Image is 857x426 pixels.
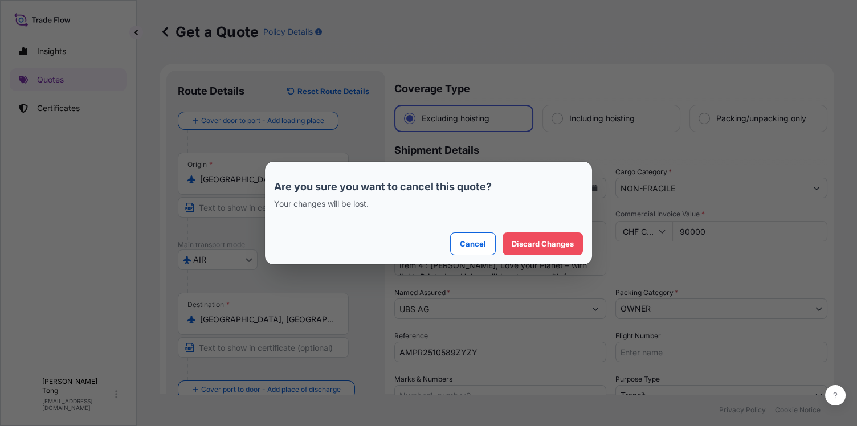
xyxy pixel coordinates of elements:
[274,180,583,194] p: Are you sure you want to cancel this quote?
[512,238,574,249] p: Discard Changes
[460,238,486,249] p: Cancel
[274,198,583,210] p: Your changes will be lost.
[503,232,583,255] button: Discard Changes
[450,232,496,255] button: Cancel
